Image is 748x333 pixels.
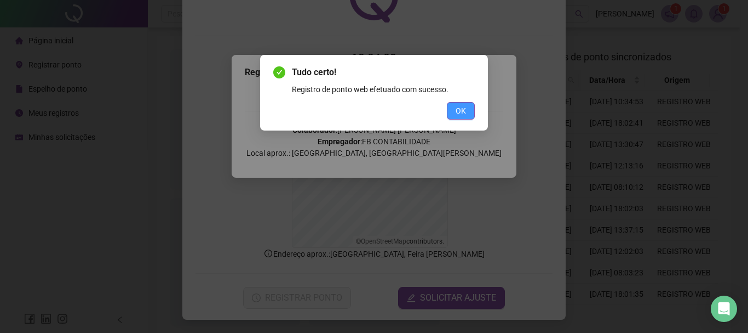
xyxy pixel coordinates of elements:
[711,296,737,322] div: Open Intercom Messenger
[292,83,475,95] div: Registro de ponto web efetuado com sucesso.
[292,66,475,79] span: Tudo certo!
[447,102,475,120] button: OK
[273,66,285,78] span: check-circle
[456,105,466,117] span: OK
